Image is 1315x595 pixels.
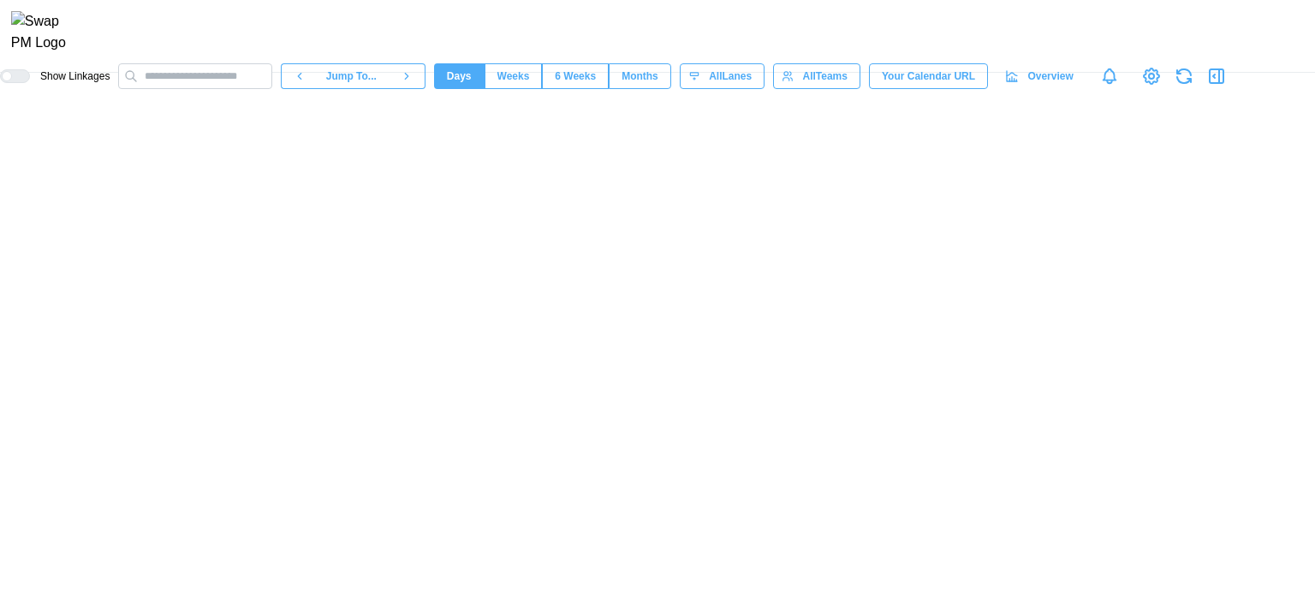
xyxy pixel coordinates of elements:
span: All Lanes [709,64,752,88]
span: Show Linkages [30,69,110,83]
a: Overview [997,63,1086,89]
button: Months [609,63,671,89]
button: AllTeams [773,63,860,89]
img: Swap PM Logo [11,11,80,54]
span: Jump To... [326,64,377,88]
span: Months [622,64,658,88]
button: Refresh Grid [1172,64,1196,88]
span: Days [447,64,472,88]
button: Jump To... [318,63,388,89]
button: Open Drawer [1205,64,1229,88]
button: Your Calendar URL [869,63,988,89]
a: View Project [1139,64,1163,88]
span: Overview [1027,64,1073,88]
button: 6 Weeks [542,63,609,89]
span: All Teams [802,64,847,88]
span: Weeks [497,64,530,88]
a: Notifications [1095,62,1124,91]
button: Weeks [485,63,543,89]
button: Days [434,63,485,89]
span: 6 Weeks [555,64,596,88]
span: Your Calendar URL [882,64,975,88]
button: AllLanes [680,63,765,89]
